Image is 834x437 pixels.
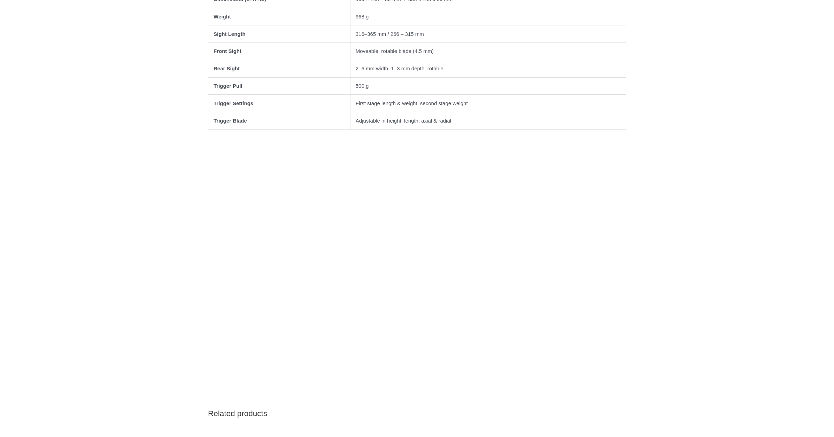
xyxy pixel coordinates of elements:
td: Adjustable in height, length, axial & radial [350,112,626,130]
td: First stage length & weight, second stage weight [350,95,626,112]
strong: Rear Sight [214,65,240,71]
td: 500 g [350,78,626,95]
strong: Trigger Settings [214,100,253,106]
td: 968 g [350,8,626,25]
h2: Related products [208,408,626,419]
strong: Front Sight [214,48,241,54]
strong: Trigger Blade [214,118,247,124]
td: 316–365 mm / 266 – 315 mm [350,25,626,43]
td: Moveable, rotable blade (4.5 mm) [350,43,626,60]
strong: Weight [214,14,231,19]
iframe: Customer reviews powered by Trustpilot [208,144,626,388]
td: 2–6 mm width, 1–3 mm depth, rotable [350,60,626,78]
strong: Sight Length [214,31,246,37]
strong: Trigger Pull [214,83,242,89]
